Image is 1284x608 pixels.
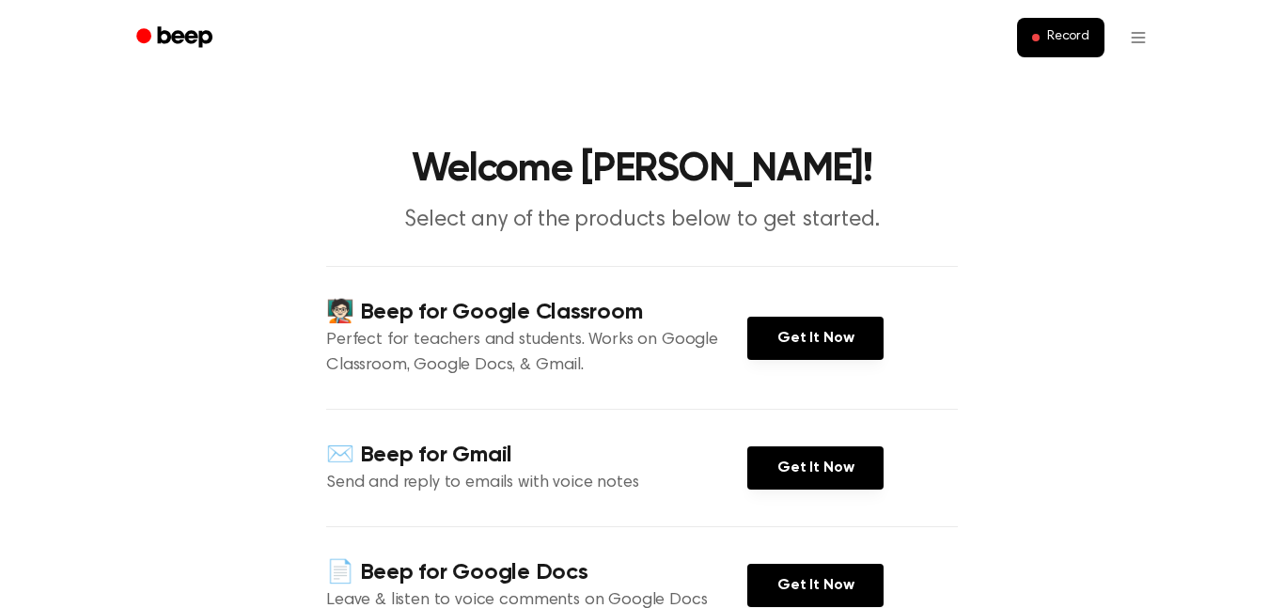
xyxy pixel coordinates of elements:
[161,150,1123,190] h1: Welcome [PERSON_NAME]!
[747,317,884,360] a: Get It Now
[1047,29,1089,46] span: Record
[326,297,747,328] h4: 🧑🏻‍🏫 Beep for Google Classroom
[1017,18,1104,57] button: Record
[326,471,747,496] p: Send and reply to emails with voice notes
[747,446,884,490] a: Get It Now
[747,564,884,607] a: Get It Now
[326,328,747,379] p: Perfect for teachers and students. Works on Google Classroom, Google Docs, & Gmail.
[281,205,1003,236] p: Select any of the products below to get started.
[123,20,229,56] a: Beep
[326,440,747,471] h4: ✉️ Beep for Gmail
[326,557,747,588] h4: 📄 Beep for Google Docs
[1116,15,1161,60] button: Open menu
